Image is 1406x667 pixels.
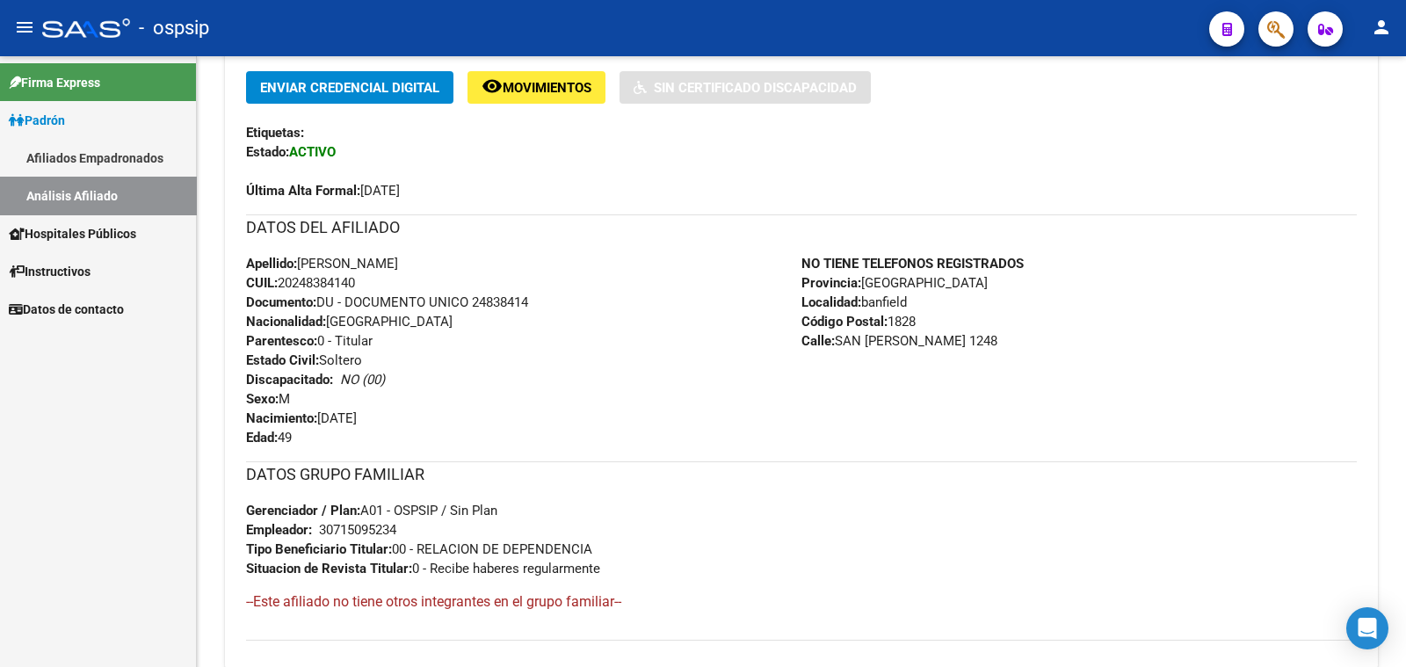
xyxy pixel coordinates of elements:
mat-icon: remove_red_eye [482,76,503,97]
span: Instructivos [9,262,91,281]
div: Open Intercom Messenger [1346,607,1388,649]
strong: Última Alta Formal: [246,183,360,199]
strong: Situacion de Revista Titular: [246,561,412,576]
span: Datos de contacto [9,300,124,319]
span: [GEOGRAPHIC_DATA] [246,314,453,330]
strong: Empleador: [246,522,312,538]
i: NO (00) [340,372,385,388]
strong: Etiquetas: [246,125,304,141]
span: [GEOGRAPHIC_DATA] [801,275,988,291]
span: 1828 [801,314,916,330]
strong: Discapacitado: [246,372,333,388]
strong: CUIL: [246,275,278,291]
span: [DATE] [246,410,357,426]
span: 00 - RELACION DE DEPENDENCIA [246,541,592,557]
strong: NO TIENE TELEFONOS REGISTRADOS [801,256,1024,272]
span: Firma Express [9,73,100,92]
span: Padrón [9,111,65,130]
strong: Apellido: [246,256,297,272]
strong: Tipo Beneficiario Titular: [246,541,392,557]
strong: Localidad: [801,294,861,310]
span: 49 [246,430,292,446]
span: Movimientos [503,80,591,96]
span: Sin Certificado Discapacidad [654,80,857,96]
strong: Estado Civil: [246,352,319,368]
strong: Código Postal: [801,314,888,330]
h3: DATOS DEL AFILIADO [246,215,1357,240]
button: Movimientos [467,71,605,104]
button: Enviar Credencial Digital [246,71,453,104]
span: [PERSON_NAME] [246,256,398,272]
strong: Parentesco: [246,333,317,349]
h3: DATOS GRUPO FAMILIAR [246,462,1357,487]
span: 0 - Titular [246,333,373,349]
span: DU - DOCUMENTO UNICO 24838414 [246,294,528,310]
span: [DATE] [246,183,400,199]
strong: Calle: [801,333,835,349]
span: 20248384140 [246,275,355,291]
span: M [246,391,290,407]
h4: --Este afiliado no tiene otros integrantes en el grupo familiar-- [246,592,1357,612]
span: A01 - OSPSIP / Sin Plan [246,503,497,518]
strong: Nacionalidad: [246,314,326,330]
mat-icon: person [1371,17,1392,38]
button: Sin Certificado Discapacidad [620,71,871,104]
strong: Gerenciador / Plan: [246,503,360,518]
strong: Provincia: [801,275,861,291]
mat-icon: menu [14,17,35,38]
span: Hospitales Públicos [9,224,136,243]
span: 0 - Recibe haberes regularmente [246,561,600,576]
strong: Edad: [246,430,278,446]
span: Enviar Credencial Digital [260,80,439,96]
span: banfield [801,294,907,310]
span: - ospsip [139,9,209,47]
div: 30715095234 [319,520,396,540]
span: SAN [PERSON_NAME] 1248 [801,333,997,349]
strong: ACTIVO [289,144,336,160]
span: Soltero [246,352,362,368]
strong: Estado: [246,144,289,160]
strong: Documento: [246,294,316,310]
strong: Nacimiento: [246,410,317,426]
strong: Sexo: [246,391,279,407]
